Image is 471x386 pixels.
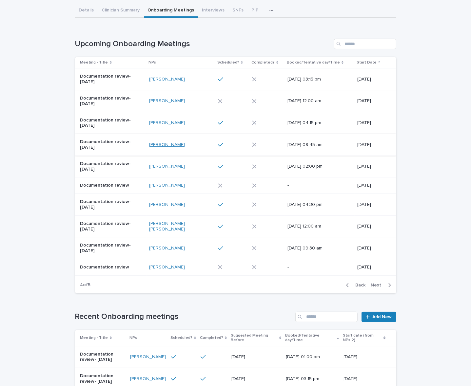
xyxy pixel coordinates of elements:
[287,183,342,188] p: -
[217,59,239,66] p: Scheduled?
[357,265,386,270] p: [DATE]
[357,59,377,66] p: Start Date
[75,68,396,90] tr: Documentation review- [DATE][PERSON_NAME] [DATE] 03:15 pm[DATE]
[287,59,340,66] p: Booked/Tentative day/Time
[286,376,333,382] p: [DATE] 03:15 pm
[287,224,342,229] p: [DATE] 12:00 am
[352,283,366,287] span: Back
[75,177,396,194] tr: Documentation review[PERSON_NAME] -[DATE]
[357,77,386,82] p: [DATE]
[170,334,192,341] p: Scheduled?
[200,334,223,341] p: Completed?
[198,4,229,18] button: Interviews
[286,354,333,360] p: [DATE] 01:00 pm
[149,246,185,251] a: [PERSON_NAME]
[231,376,278,382] p: [DATE]
[80,373,125,384] p: Documentation review- [DATE]
[80,221,135,232] p: Documentation review- [DATE]
[149,120,185,126] a: [PERSON_NAME]
[80,118,135,129] p: Documentation review- [DATE]
[344,376,386,382] p: [DATE]
[357,224,386,229] p: [DATE]
[149,77,185,82] a: [PERSON_NAME]
[75,346,396,368] tr: Documentation review- [DATE][PERSON_NAME] [DATE][DATE] 01:00 pm[DATE]
[357,142,386,148] p: [DATE]
[98,4,144,18] button: Clinician Summary
[229,4,248,18] button: SNFs
[144,4,198,18] button: Onboarding Meetings
[357,202,386,208] p: [DATE]
[149,142,185,148] a: [PERSON_NAME]
[248,4,263,18] button: PIP
[285,332,335,344] p: Booked/Tentative day/Time
[80,243,135,254] p: Documentation review- [DATE]
[80,161,135,172] p: Documentation review- [DATE]
[149,98,185,104] a: [PERSON_NAME]
[251,59,275,66] p: Completed?
[130,354,166,360] a: [PERSON_NAME]
[287,77,342,82] p: [DATE] 03:15 pm
[148,59,156,66] p: NPs
[344,354,386,360] p: [DATE]
[341,282,368,288] button: Back
[357,246,386,251] p: [DATE]
[129,334,137,341] p: NPs
[231,354,278,360] p: [DATE]
[287,98,342,104] p: [DATE] 12:00 am
[357,120,386,126] p: [DATE]
[75,194,396,216] tr: Documentation review- [DATE][PERSON_NAME] [DATE] 04:30 pm[DATE]
[80,352,125,363] p: Documentation review- [DATE]
[149,164,185,169] a: [PERSON_NAME]
[287,202,342,208] p: [DATE] 04:30 pm
[295,312,358,322] input: Search
[75,277,96,293] p: 4 of 5
[357,183,386,188] p: [DATE]
[75,39,331,49] h1: Upcoming Onboarding Meetings
[80,74,135,85] p: Documentation review- [DATE]
[287,265,342,270] p: -
[75,215,396,237] tr: Documentation review- [DATE][PERSON_NAME] [PERSON_NAME] [DATE] 12:00 am[DATE]
[149,183,185,188] a: [PERSON_NAME]
[287,120,342,126] p: [DATE] 04:15 pm
[75,237,396,259] tr: Documentation review- [DATE][PERSON_NAME] [DATE] 09:30 am[DATE]
[75,312,293,322] h1: Recent Onboarding meetings
[334,39,396,49] input: Search
[80,139,135,150] p: Documentation review- [DATE]
[368,282,396,288] button: Next
[149,221,204,232] a: [PERSON_NAME] [PERSON_NAME]
[80,96,135,107] p: Documentation review- [DATE]
[362,312,396,322] a: Add New
[80,183,135,188] p: Documentation review
[75,4,98,18] button: Details
[357,98,386,104] p: [DATE]
[371,283,385,287] span: Next
[373,315,392,319] span: Add New
[287,164,342,169] p: [DATE] 02:00 pm
[80,199,135,210] p: Documentation review- [DATE]
[80,265,135,270] p: Documentation review
[149,202,185,208] a: [PERSON_NAME]
[75,90,396,112] tr: Documentation review- [DATE][PERSON_NAME] [DATE] 12:00 am[DATE]
[343,332,382,344] p: Start date (from NPs 2)
[149,265,185,270] a: [PERSON_NAME]
[75,134,396,156] tr: Documentation review- [DATE][PERSON_NAME] [DATE] 09:45 am[DATE]
[75,156,396,177] tr: Documentation review- [DATE][PERSON_NAME] [DATE] 02:00 pm[DATE]
[287,246,342,251] p: [DATE] 09:30 am
[80,59,108,66] p: Meeting - Title
[130,376,166,382] a: [PERSON_NAME]
[231,332,278,344] p: Suggested Meeting Before
[287,142,342,148] p: [DATE] 09:45 am
[75,259,396,275] tr: Documentation review[PERSON_NAME] -[DATE]
[80,334,108,341] p: Meeting - Title
[357,164,386,169] p: [DATE]
[75,112,396,134] tr: Documentation review- [DATE][PERSON_NAME] [DATE] 04:15 pm[DATE]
